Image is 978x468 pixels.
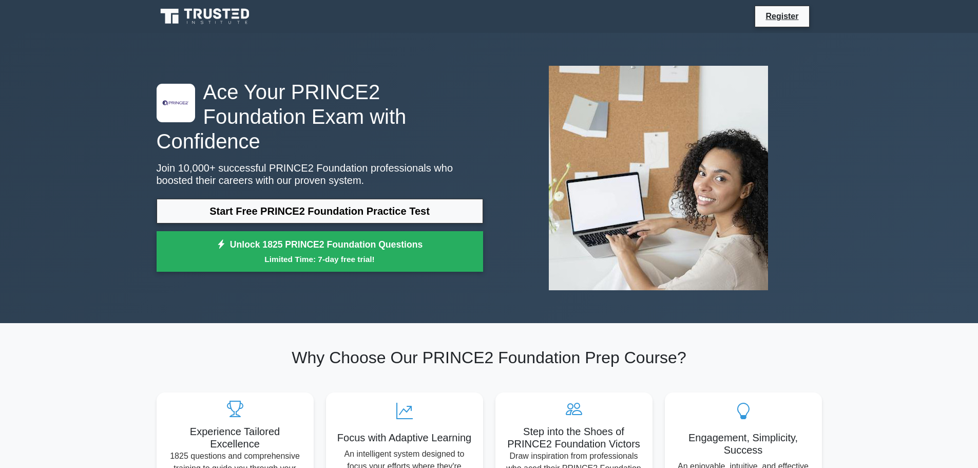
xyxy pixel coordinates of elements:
[157,348,822,367] h2: Why Choose Our PRINCE2 Foundation Prep Course?
[157,231,483,272] a: Unlock 1825 PRINCE2 Foundation QuestionsLimited Time: 7-day free trial!
[165,425,305,450] h5: Experience Tailored Excellence
[157,162,483,186] p: Join 10,000+ successful PRINCE2 Foundation professionals who boosted their careers with our prove...
[157,80,483,154] h1: Ace Your PRINCE2 Foundation Exam with Confidence
[157,199,483,223] a: Start Free PRINCE2 Foundation Practice Test
[759,10,804,23] a: Register
[169,253,470,265] small: Limited Time: 7-day free trial!
[673,432,814,456] h5: Engagement, Simplicity, Success
[334,432,475,444] h5: Focus with Adaptive Learning
[504,425,644,450] h5: Step into the Shoes of PRINCE2 Foundation Victors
